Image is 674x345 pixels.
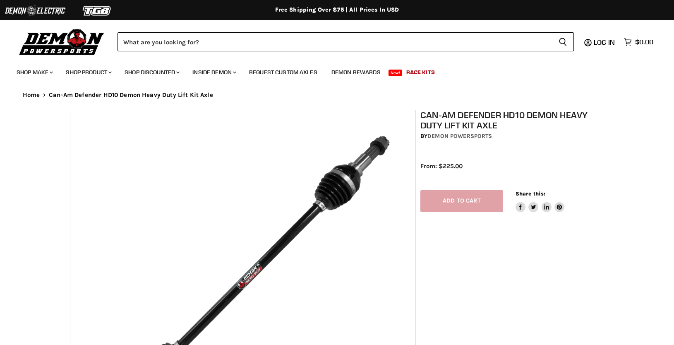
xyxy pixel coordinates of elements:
img: TGB Logo 2 [66,3,128,19]
h1: Can-Am Defender HD10 Demon Heavy Duty Lift Kit Axle [420,110,609,130]
span: New! [389,70,403,76]
button: Search [552,32,574,51]
a: Race Kits [400,64,441,81]
span: Share this: [516,191,545,197]
a: Shop Product [60,64,117,81]
div: by [420,132,609,141]
span: From: $225.00 [420,162,463,170]
aside: Share this: [516,190,565,212]
span: Can-Am Defender HD10 Demon Heavy Duty Lift Kit Axle [49,92,213,99]
a: Shop Discounted [118,64,185,81]
a: $0.00 [620,36,657,48]
nav: Breadcrumbs [6,92,668,99]
a: Log in [590,39,620,46]
span: Log in [594,38,615,46]
a: Shop Make [10,64,58,81]
ul: Main menu [10,60,651,81]
a: Demon Powersports [427,133,492,140]
input: Search [118,32,552,51]
a: Inside Demon [186,64,241,81]
div: Free Shipping Over $75 | All Prices In USD [6,6,668,14]
img: Demon Powersports [17,27,107,56]
form: Product [118,32,574,51]
a: Request Custom Axles [243,64,324,81]
a: Demon Rewards [325,64,387,81]
span: $0.00 [635,38,653,46]
img: Demon Electric Logo 2 [4,3,66,19]
a: Home [23,92,40,99]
